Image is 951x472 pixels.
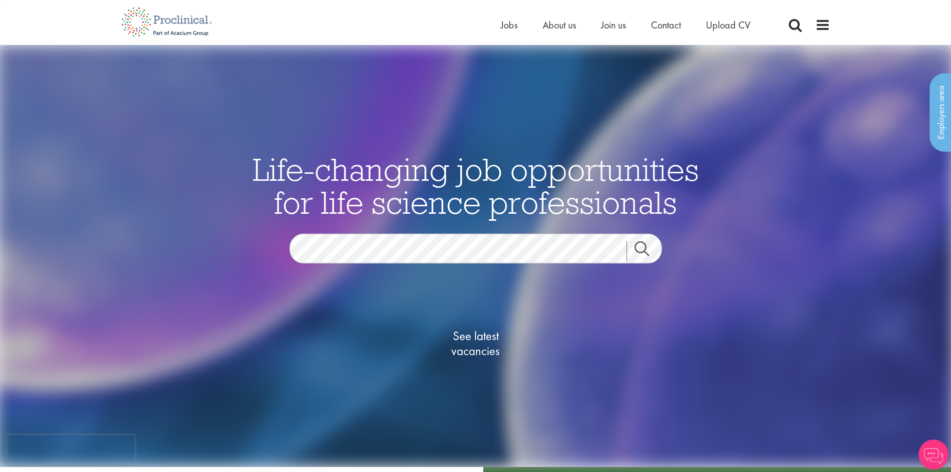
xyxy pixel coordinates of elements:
a: About us [543,18,576,31]
a: Upload CV [706,18,750,31]
span: See latest vacancies [426,328,526,358]
span: Life-changing job opportunities for life science professionals [253,149,699,222]
a: Contact [651,18,681,31]
img: Chatbot [919,440,949,470]
a: Job search submit button [627,241,669,261]
iframe: reCAPTCHA [7,435,135,465]
a: See latestvacancies [426,288,526,398]
a: Join us [601,18,626,31]
a: Jobs [501,18,518,31]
